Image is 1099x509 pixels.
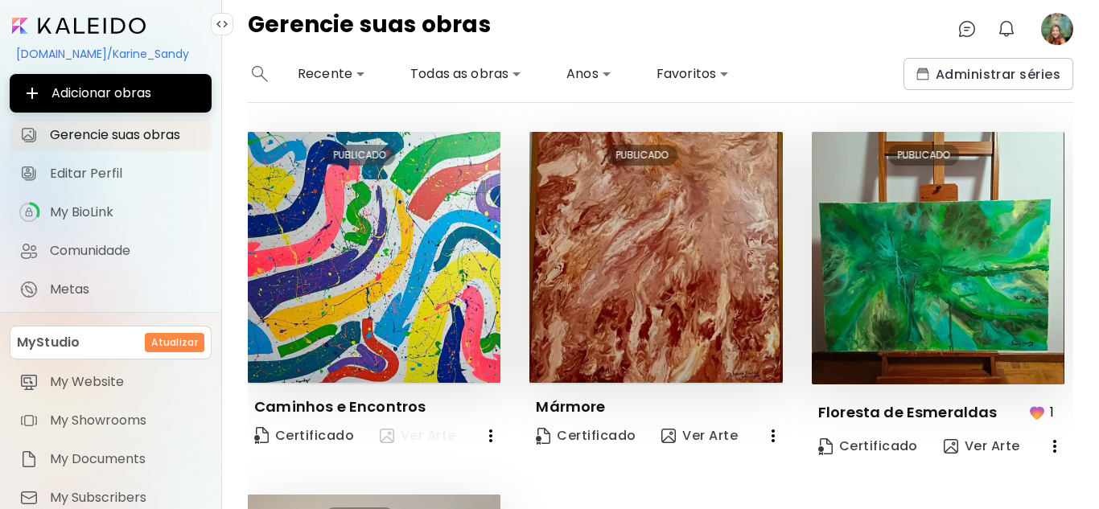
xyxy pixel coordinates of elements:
[50,243,202,259] span: Comunidade
[50,281,202,298] span: Metas
[19,488,39,507] img: item
[560,61,618,87] div: Anos
[529,420,642,452] a: CertificateCertificado
[1050,402,1054,422] p: 1
[10,40,212,68] div: [DOMAIN_NAME]/Karine_Sandy
[957,19,977,39] img: chatIcon
[248,132,500,383] img: thumbnail
[50,127,202,143] span: Gerencie suas obras
[1023,397,1064,427] button: favorites1
[10,74,212,113] button: Adicionar obras
[50,204,202,220] span: My BioLink
[916,66,1060,83] span: Administrar séries
[254,397,426,417] p: Caminhos e Encontros
[254,427,269,444] img: Certificate
[997,19,1016,39] img: bellIcon
[937,430,1027,462] button: view-artVer Arte
[650,61,735,87] div: Favoritos
[10,273,212,306] a: completeMetas iconMetas
[380,426,456,445] span: Ver Arte
[10,158,212,190] a: Editar Perfil iconEditar Perfil
[17,333,80,352] p: MyStudio
[903,58,1073,90] button: collectionsAdministrar séries
[404,61,528,87] div: Todas as obras
[10,235,212,267] a: Comunidade iconComunidade
[536,428,550,445] img: Certificate
[248,58,272,90] button: search
[151,335,198,350] h6: Atualizar
[19,411,39,430] img: item
[606,145,677,166] div: PUBLICADO
[1027,403,1047,422] img: favorites
[291,61,372,87] div: Recente
[380,429,394,443] img: view-art
[536,397,605,417] p: Mármore
[812,132,1064,384] img: thumbnail
[818,437,918,455] span: Certificado
[216,18,228,31] img: collapse
[944,439,958,454] img: view-art
[993,15,1020,43] button: bellIcon
[23,84,199,103] span: Adicionar obras
[254,425,354,447] span: Certificado
[812,430,924,462] a: CertificateCertificado
[248,13,491,45] h4: Gerencie suas obras
[50,413,202,429] span: My Showrooms
[10,366,212,398] a: itemMy Website
[529,132,782,383] img: thumbnail
[19,125,39,145] img: Gerencie suas obras icon
[50,490,202,506] span: My Subscribers
[916,68,929,80] img: collections
[19,164,39,183] img: Editar Perfil icon
[248,420,360,452] a: CertificateCertificado
[10,404,212,437] a: itemMy Showrooms
[661,427,738,445] span: Ver Arte
[252,66,268,82] img: search
[373,420,463,452] button: view-artVer Arte
[324,145,396,166] div: PUBLICADO
[50,374,202,390] span: My Website
[19,241,39,261] img: Comunidade icon
[661,429,676,443] img: view-art
[536,427,636,445] span: Certificado
[19,280,39,299] img: Metas icon
[19,449,39,469] img: item
[818,403,998,422] p: Floresta de Esmeraldas
[10,196,212,228] a: iconcompleteMy BioLink
[655,420,744,452] button: view-artVer Arte
[818,438,833,455] img: Certificate
[10,119,212,151] a: Gerencie suas obras iconGerencie suas obras
[10,443,212,475] a: itemMy Documents
[19,372,39,392] img: item
[50,166,202,182] span: Editar Perfil
[944,437,1020,455] span: Ver Arte
[50,451,202,467] span: My Documents
[888,145,960,166] div: PUBLICADO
